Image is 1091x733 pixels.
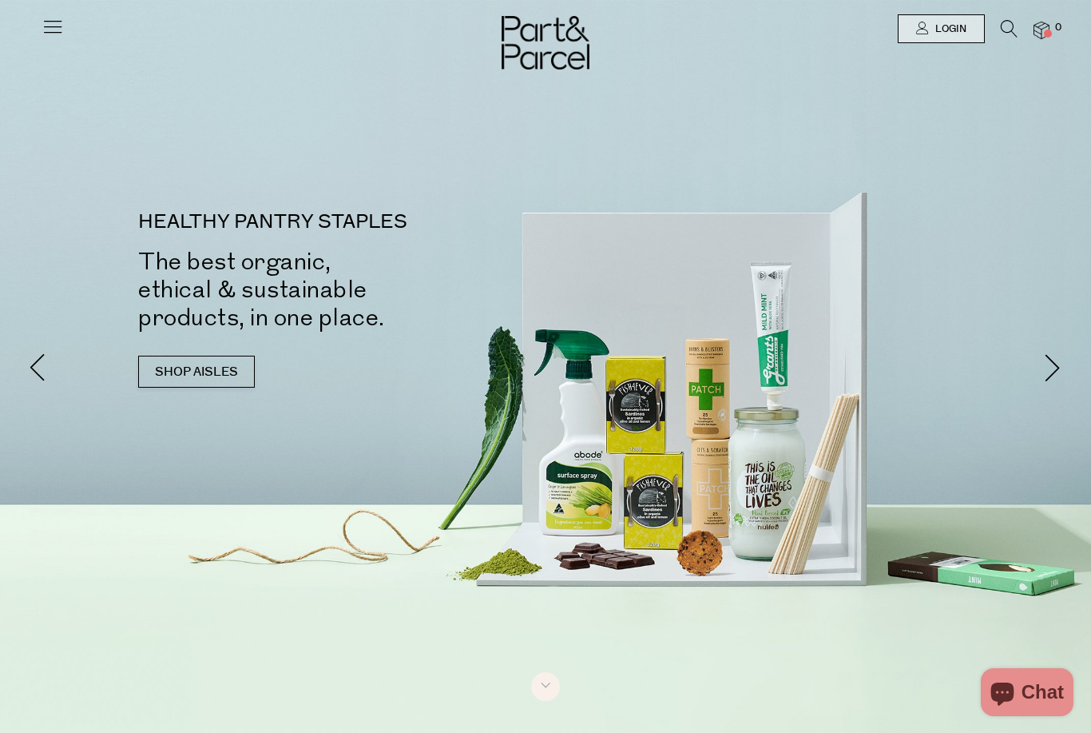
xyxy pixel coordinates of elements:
[1033,22,1049,38] a: 0
[1051,21,1065,35] span: 0
[138,213,569,232] p: HEALTHY PANTRY STAPLES
[138,356,255,388] a: SHOP AISLES
[898,14,985,43] a: Login
[976,668,1078,720] inbox-online-store-chat: Shopify online store chat
[502,16,589,70] img: Part&Parcel
[138,248,569,332] h2: The best organic, ethical & sustainable products, in one place.
[931,22,966,36] span: Login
